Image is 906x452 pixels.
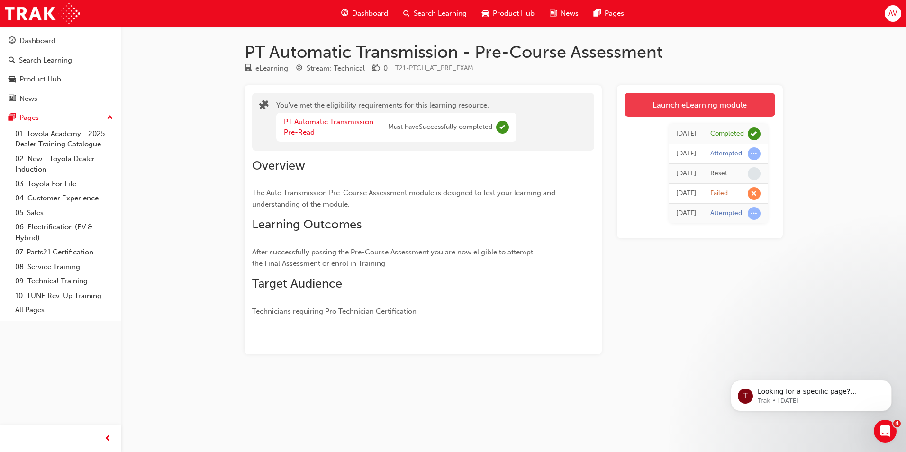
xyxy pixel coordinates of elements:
span: Technicians requiring Pro Technician Certification [252,307,417,316]
span: Product Hub [493,8,535,19]
div: Thu Sep 18 2025 15:15:26 GMT+0800 (Australian Western Standard Time) [676,168,696,179]
a: car-iconProduct Hub [474,4,542,23]
div: Thu Sep 18 2025 15:19:15 GMT+0800 (Australian Western Standard Time) [676,128,696,139]
a: 06. Electrification (EV & Hybrid) [11,220,117,245]
button: AV [885,5,901,22]
div: 0 [383,63,388,74]
span: The Auto Transmission Pre-Course Assessment module is designed to test your learning and understa... [252,189,557,208]
span: Target Audience [252,276,342,291]
div: Failed [710,189,728,198]
a: 02. New - Toyota Dealer Induction [11,152,117,177]
button: DashboardSearch LearningProduct HubNews [4,30,117,109]
span: AV [888,8,897,19]
div: Price [372,63,388,74]
div: Thu Sep 18 2025 15:15:18 GMT+0800 (Australian Western Standard Time) [676,188,696,199]
a: 05. Sales [11,206,117,220]
div: Reset [710,169,727,178]
a: 08. Service Training [11,260,117,274]
span: guage-icon [341,8,348,19]
div: Search Learning [19,55,72,66]
span: search-icon [403,8,410,19]
span: car-icon [482,8,489,19]
a: Launch eLearning module [625,93,775,117]
div: Stream: Technical [307,63,365,74]
div: Attempted [710,149,742,158]
span: Dashboard [352,8,388,19]
span: up-icon [107,112,113,124]
a: Search Learning [4,52,117,69]
span: Overview [252,158,305,173]
div: Thu Sep 18 2025 15:15:27 GMT+0800 (Australian Western Standard Time) [676,148,696,159]
h1: PT Automatic Transmission - Pre-Course Assessment [245,42,783,63]
span: target-icon [296,64,303,73]
span: learningResourceType_ELEARNING-icon [245,64,252,73]
img: Trak [5,3,80,24]
button: Pages [4,109,117,127]
span: Complete [496,121,509,134]
span: learningRecordVerb_FAIL-icon [748,187,761,200]
span: learningRecordVerb_ATTEMPT-icon [748,147,761,160]
iframe: Intercom live chat [874,420,897,443]
div: Stream [296,63,365,74]
div: Attempted [710,209,742,218]
a: All Pages [11,303,117,317]
span: guage-icon [9,37,16,45]
a: news-iconNews [542,4,586,23]
a: 10. TUNE Rev-Up Training [11,289,117,303]
div: You've met the eligibility requirements for this learning resource. [276,100,516,144]
span: puzzle-icon [259,101,269,112]
div: Pages [19,112,39,123]
a: 01. Toyota Academy - 2025 Dealer Training Catalogue [11,127,117,152]
span: Search Learning [414,8,467,19]
span: news-icon [9,95,16,103]
div: Dashboard [19,36,55,46]
a: Product Hub [4,71,117,88]
span: Must have Successfully completed [388,122,492,133]
a: guage-iconDashboard [334,4,396,23]
span: search-icon [9,56,15,65]
div: Type [245,63,288,74]
span: learningRecordVerb_COMPLETE-icon [748,127,761,140]
span: learningRecordVerb_NONE-icon [748,167,761,180]
a: News [4,90,117,108]
a: search-iconSearch Learning [396,4,474,23]
span: Pages [605,8,624,19]
div: Thu Sep 18 2025 15:10:19 GMT+0800 (Australian Western Standard Time) [676,208,696,219]
div: Product Hub [19,74,61,85]
span: pages-icon [594,8,601,19]
a: 09. Technical Training [11,274,117,289]
a: 04. Customer Experience [11,191,117,206]
a: 07. Parts21 Certification [11,245,117,260]
span: car-icon [9,75,16,84]
div: eLearning [255,63,288,74]
span: Learning Outcomes [252,217,362,232]
iframe: Intercom notifications message [716,360,906,426]
span: money-icon [372,64,380,73]
span: prev-icon [104,433,111,445]
div: Completed [710,129,744,138]
span: pages-icon [9,114,16,122]
span: Learning resource code [395,64,473,72]
a: PT Automatic Transmission - Pre-Read [284,118,379,137]
div: News [19,93,37,104]
span: learningRecordVerb_ATTEMPT-icon [748,207,761,220]
a: 03. Toyota For Life [11,177,117,191]
span: news-icon [550,8,557,19]
span: 4 [893,420,901,427]
span: News [561,8,579,19]
a: Dashboard [4,32,117,50]
a: pages-iconPages [586,4,632,23]
span: After successfully passing the Pre-Course Assessment you are now eligible to attempt the Final As... [252,248,535,268]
